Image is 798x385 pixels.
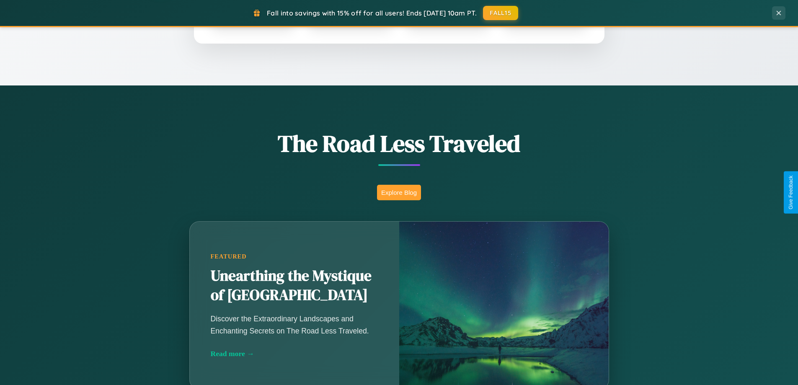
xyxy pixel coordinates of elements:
h2: Unearthing the Mystique of [GEOGRAPHIC_DATA] [211,266,378,305]
div: Give Feedback [788,176,794,209]
button: FALL15 [483,6,518,20]
p: Discover the Extraordinary Landscapes and Enchanting Secrets on The Road Less Traveled. [211,313,378,336]
div: Featured [211,253,378,260]
h1: The Road Less Traveled [148,127,651,160]
span: Fall into savings with 15% off for all users! Ends [DATE] 10am PT. [267,9,477,17]
div: Read more → [211,349,378,358]
button: Explore Blog [377,185,421,200]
